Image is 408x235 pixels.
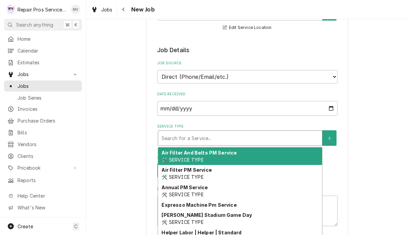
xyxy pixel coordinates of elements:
[18,129,79,136] span: Bills
[157,154,338,178] div: Job Type
[18,192,78,199] span: Help Center
[4,80,82,92] a: Jobs
[18,117,79,124] span: Purchase Orders
[4,139,82,150] a: Vendors
[162,212,252,218] strong: [PERSON_NAME] Stadium Game Day
[327,136,331,141] svg: Create New Service
[18,59,79,66] span: Estimates
[4,92,82,103] a: Job Series
[71,5,80,14] div: MV
[18,153,79,160] span: Clients
[162,219,203,225] span: 🛠️ SERVICE TYPE
[18,47,79,54] span: Calendar
[118,4,129,15] button: Navigate back
[18,204,78,211] span: What's New
[4,162,82,173] a: Go to Pricebook
[157,92,338,115] div: Date Received
[129,5,155,14] span: New Job
[162,150,237,156] strong: Air Filter And Belts PM Service
[4,69,82,80] a: Go to Jobs
[162,167,211,173] strong: Air Filter PM Service
[18,164,68,171] span: Pricebook
[322,130,337,146] button: Create New Service
[65,21,70,28] span: ⌘
[157,124,338,146] div: Service Type
[4,175,82,186] a: Reports
[4,127,82,138] a: Bills
[6,5,16,14] div: R
[71,5,80,14] div: Mindy Volker's Avatar
[75,21,78,28] span: K
[157,46,338,55] legend: Job Details
[18,35,79,42] span: Home
[74,223,78,230] span: C
[157,92,338,97] label: Date Received
[18,6,67,13] div: Repair Pros Services Inc
[157,61,338,66] label: Job Source
[162,184,208,190] strong: Annual PM Service
[4,33,82,44] a: Home
[4,19,82,31] button: Search anything⌘K
[18,71,68,78] span: Jobs
[157,154,338,160] label: Job Type
[162,157,203,163] span: 🛠️ SERVICE TYPE
[157,187,338,192] label: Reason For Call
[88,4,115,15] a: Jobs
[6,5,16,14] div: Repair Pros Services Inc's Avatar
[18,141,79,148] span: Vendors
[157,187,338,226] div: Reason For Call
[4,150,82,162] a: Clients
[18,177,79,184] span: Reports
[162,174,203,180] span: 🛠️ SERVICE TYPE
[18,105,79,112] span: Invoices
[162,202,236,208] strong: Expresso Machine Pm Service
[16,21,53,28] span: Search anything
[157,124,338,129] label: Service Type
[157,61,338,83] div: Job Source
[18,94,79,101] span: Job Series
[162,192,203,197] span: 🛠️ SERVICE TYPE
[222,24,273,32] button: Edit Service Location
[4,57,82,68] a: Estimates
[18,224,33,229] span: Create
[157,101,338,116] input: yyyy-mm-dd
[101,6,113,13] span: Jobs
[4,115,82,126] a: Purchase Orders
[4,45,82,56] a: Calendar
[4,103,82,114] a: Invoices
[18,82,79,90] span: Jobs
[4,190,82,201] a: Go to Help Center
[4,202,82,213] a: Go to What's New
